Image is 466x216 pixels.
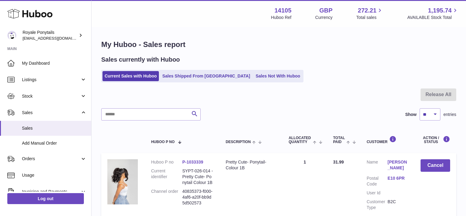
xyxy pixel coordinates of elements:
div: Huboo Ref [271,15,292,20]
strong: 14105 [274,6,292,15]
img: qphill92@gmail.com [7,31,16,40]
div: Currency [315,15,333,20]
h1: My Huboo - Sales report [101,40,456,49]
a: 1,195.74 AVAILABLE Stock Total [407,6,459,20]
span: AVAILABLE Stock Total [407,15,459,20]
span: Listings [22,77,80,83]
span: Stock [22,93,80,99]
dt: Customer Type [367,199,388,211]
span: Usage [22,172,87,178]
img: 141051741007785.png [107,159,138,204]
span: Orders [22,156,80,162]
span: 31.99 [333,160,344,164]
span: Add Manual Order [22,140,87,146]
a: Current Sales with Huboo [102,71,159,81]
span: Sales [22,110,80,116]
dt: Huboo P no [151,159,182,165]
a: [PERSON_NAME] [388,159,409,171]
div: Royale Ponytails [23,30,77,41]
strong: GBP [319,6,332,15]
span: [EMAIL_ADDRESS][DOMAIN_NAME] [23,36,90,41]
span: ALLOCATED Quantity [289,136,311,144]
h2: Sales currently with Huboo [101,56,180,64]
dt: Channel order [151,189,182,206]
dd: 40835373-f000-4af6-a20f-bb9d5d502573 [182,189,213,206]
dt: User Id [367,190,388,196]
span: 1,195.74 [428,6,452,15]
span: Total sales [356,15,383,20]
div: Pretty Cute- Ponytail- Colour 1B [226,159,276,171]
span: Invoicing and Payments [22,189,80,195]
span: entries [443,112,456,117]
a: Log out [7,193,84,204]
span: Total paid [333,136,345,144]
span: My Dashboard [22,60,87,66]
span: 272.21 [358,6,376,15]
div: Customer [367,136,408,144]
span: Description [226,140,251,144]
a: P-1033339 [182,160,203,164]
dt: Current identifier [151,168,182,185]
dd: B2C [388,199,409,211]
dd: SYPT-026-014 - Pretty Cute- Ponytail Colour 1B [182,168,213,185]
a: E10 6PR [388,175,409,181]
a: Sales Not With Huboo [253,71,302,81]
button: Cancel [421,159,450,172]
span: Sales [22,125,87,131]
label: Show [405,112,417,117]
a: Sales Shipped From [GEOGRAPHIC_DATA] [160,71,252,81]
dt: Name [367,159,388,172]
div: Action / Status [421,136,450,144]
dt: Postal Code [367,175,388,187]
span: Huboo P no [151,140,174,144]
a: 272.21 Total sales [356,6,383,20]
